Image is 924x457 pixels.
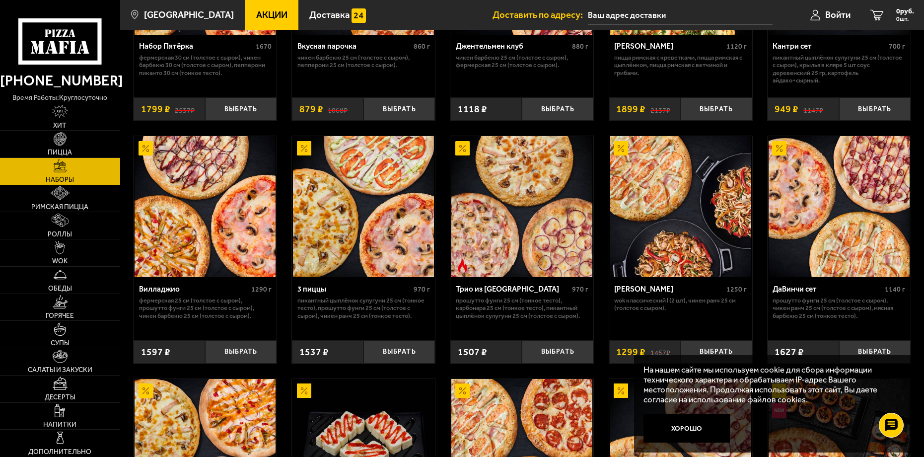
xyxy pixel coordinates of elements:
[825,10,851,20] span: Войти
[456,285,569,294] div: Трио из [GEOGRAPHIC_DATA]
[769,136,910,277] img: ДаВинчи сет
[28,449,91,456] span: Дополнительно
[609,136,752,277] a: АкционныйВилла Капри
[522,340,593,364] button: Выбрать
[299,347,329,357] span: 1537 ₽
[297,54,430,69] p: Чикен Барбекю 25 см (толстое с сыром), Пепперони 25 см (толстое с сыром).
[773,42,886,51] div: Кантри сет
[616,104,645,114] span: 1899 ₽
[775,104,798,114] span: 949 ₽
[896,8,914,15] span: 0 руб.
[328,104,348,114] s: 1068 ₽
[256,10,287,20] span: Акции
[768,136,911,277] a: АкционныйДаВинчи сет
[614,297,747,312] p: Wok классический L (2 шт), Чикен Ранч 25 см (толстое с сыром).
[650,104,670,114] s: 2137 ₽
[681,340,752,364] button: Выбрать
[414,42,430,51] span: 860 г
[726,285,747,294] span: 1250 г
[493,10,588,20] span: Доставить по адресу:
[451,136,592,277] img: Трио из Рио
[52,258,68,265] span: WOK
[297,297,430,320] p: Пикантный цыплёнок сулугуни 25 см (тонкое тесто), Прошутто Фунги 25 см (толстое с сыром), Чикен Р...
[297,285,411,294] div: 3 пиццы
[458,347,487,357] span: 1507 ₽
[43,421,76,428] span: Напитки
[309,10,350,20] span: Доставка
[456,54,588,69] p: Чикен Барбекю 25 см (толстое с сыром), Фермерская 25 см (толстое с сыром).
[46,312,74,319] span: Горячее
[650,347,670,357] s: 1457 ₽
[455,141,470,155] img: Акционный
[775,347,804,357] span: 1627 ₽
[614,42,724,51] div: [PERSON_NAME]
[48,231,72,238] span: Роллы
[175,104,195,114] s: 2537 ₽
[251,285,272,294] span: 1290 г
[450,136,593,277] a: АкционныйОстрое блюдоТрио из Рио
[643,365,896,404] p: На нашем сайте мы используем cookie для сбора информации технического характера и обрабатываем IP...
[48,285,72,292] span: Обеды
[773,285,882,294] div: ДаВинчи сет
[363,97,435,121] button: Выбрать
[297,42,411,51] div: Вкусная парочка
[139,54,272,77] p: Фермерская 30 см (толстое с сыром), Чикен Барбекю 30 см (толстое с сыром), Пепперони Пиканто 30 с...
[773,297,905,320] p: Прошутто Фунги 25 см (толстое с сыром), Чикен Ранч 25 см (толстое с сыром), Мясная Барбекю 25 см ...
[256,42,272,51] span: 1670
[139,285,249,294] div: Вилладжио
[456,297,588,320] p: Прошутто Фунги 25 см (тонкое тесто), Карбонара 25 см (тонкое тесто), Пикантный цыплёнок сулугуни ...
[455,383,470,398] img: Акционный
[588,6,773,24] input: Ваш адрес доставки
[299,104,323,114] span: 879 ₽
[614,141,628,155] img: Акционный
[773,54,905,84] p: Пикантный цыплёнок сулугуни 25 см (толстое с сыром), крылья в кляре 5 шт соус деревенский 25 гр, ...
[134,136,277,277] a: АкционныйВилладжио
[51,340,70,347] span: Супы
[293,136,434,277] img: 3 пиццы
[31,204,88,211] span: Римская пицца
[414,285,430,294] span: 970 г
[141,104,170,114] span: 1799 ₽
[45,394,75,401] span: Десерты
[772,141,786,155] img: Акционный
[839,97,911,121] button: Выбрать
[614,54,747,77] p: Пицца Римская с креветками, Пицца Римская с цыплёнком, Пицца Римская с ветчиной и грибами.
[455,258,470,273] img: Острое блюдо
[205,97,277,121] button: Выбрать
[139,383,153,398] img: Акционный
[141,347,170,357] span: 1597 ₽
[46,176,74,183] span: Наборы
[458,104,487,114] span: 1118 ₽
[297,141,311,155] img: Акционный
[896,16,914,22] span: 0 шт.
[839,340,911,364] button: Выбрать
[572,42,588,51] span: 880 г
[885,285,905,294] span: 1140 г
[139,141,153,155] img: Акционный
[28,367,92,374] span: Салаты и закуски
[205,340,277,364] button: Выбрать
[681,97,752,121] button: Выбрать
[292,136,435,277] a: Акционный3 пиццы
[53,122,67,129] span: Хит
[139,297,272,320] p: Фермерская 25 см (толстое с сыром), Прошутто Фунги 25 см (толстое с сыром), Чикен Барбекю 25 см (...
[889,42,905,51] span: 700 г
[135,136,276,277] img: Вилладжио
[616,347,645,357] span: 1299 ₽
[363,340,435,364] button: Выбрать
[803,104,823,114] s: 1147 ₽
[726,42,747,51] span: 1120 г
[610,136,751,277] img: Вилла Капри
[139,42,253,51] div: Набор Пятёрка
[352,8,366,23] img: 15daf4d41897b9f0e9f617042186c801.svg
[456,42,569,51] div: Джентельмен клуб
[614,285,724,294] div: [PERSON_NAME]
[144,10,234,20] span: [GEOGRAPHIC_DATA]
[643,414,730,443] button: Хорошо
[522,97,593,121] button: Выбрать
[297,383,311,398] img: Акционный
[614,383,628,398] img: Акционный
[48,149,72,156] span: Пицца
[572,285,588,294] span: 970 г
